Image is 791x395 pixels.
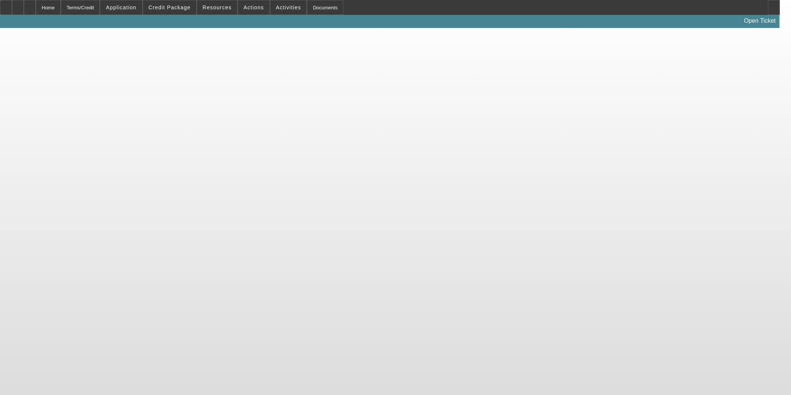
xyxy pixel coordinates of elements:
button: Actions [238,0,270,15]
span: Actions [244,4,264,10]
button: Activities [270,0,307,15]
button: Resources [197,0,237,15]
button: Application [100,0,142,15]
span: Application [106,4,136,10]
span: Activities [276,4,301,10]
span: Credit Package [149,4,191,10]
span: Resources [203,4,232,10]
button: Credit Package [143,0,196,15]
a: Open Ticket [741,15,779,27]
